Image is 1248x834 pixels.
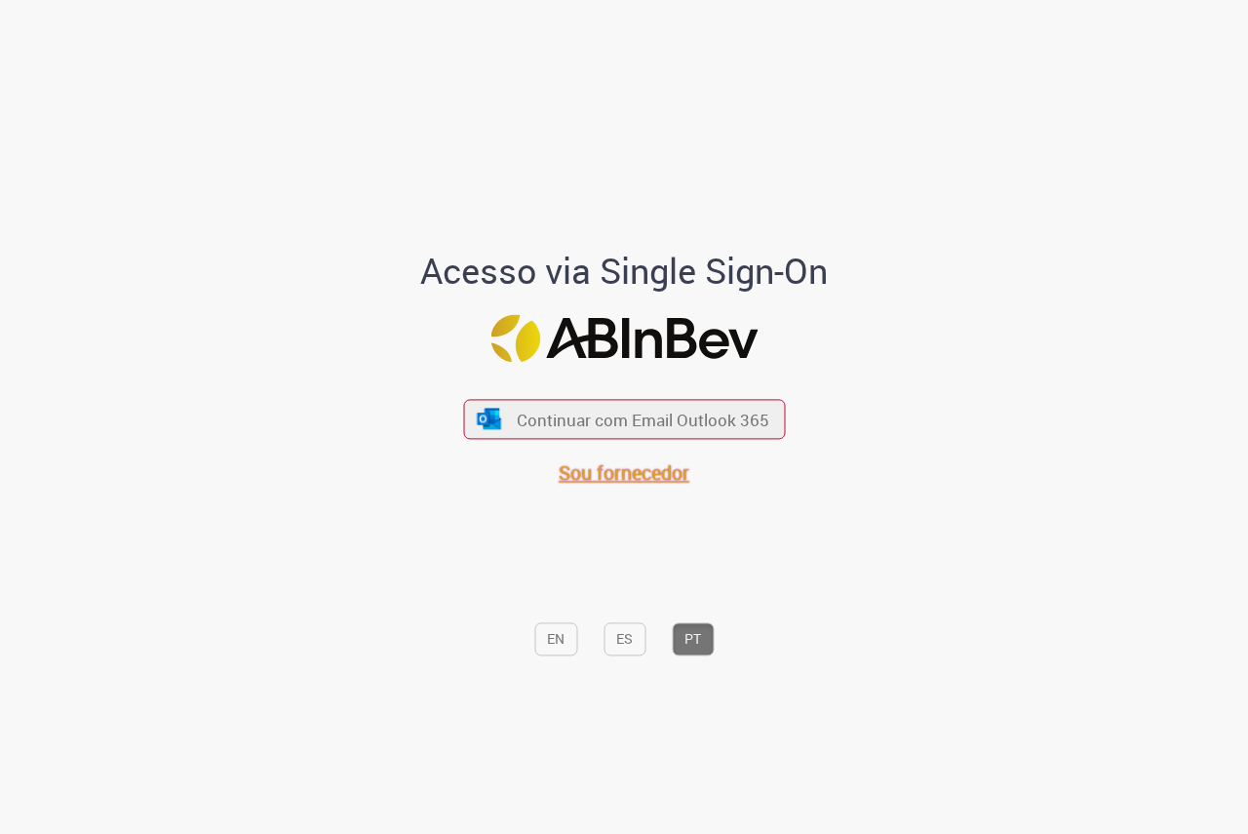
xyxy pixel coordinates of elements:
[604,623,645,656] button: ES
[559,459,689,486] a: Sou fornecedor
[476,409,503,429] img: ícone Azure/Microsoft 360
[672,623,714,656] button: PT
[354,253,895,292] h1: Acesso via Single Sign-On
[517,408,769,430] span: Continuar com Email Outlook 365
[463,399,785,439] button: ícone Azure/Microsoft 360 Continuar com Email Outlook 365
[534,623,577,656] button: EN
[490,314,758,362] img: Logo ABInBev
